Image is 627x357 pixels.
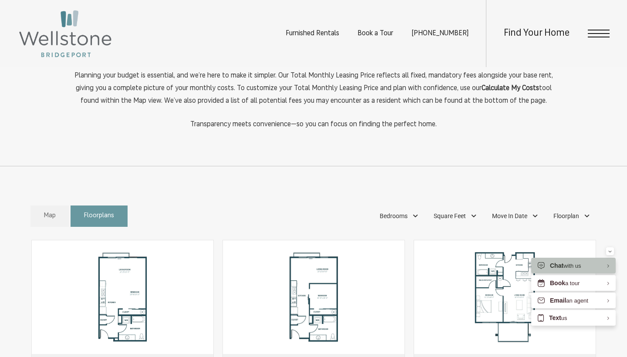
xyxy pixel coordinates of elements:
strong: Calculate My Costs [482,85,539,92]
a: Find Your Home [504,29,570,39]
span: Square Feet [434,212,466,221]
img: A1 - 1 bedroom floorplan layout with 1 bathroom and 600 square feet [223,240,405,354]
img: Wellstone [17,9,113,59]
span: Move In Date [492,212,527,221]
span: [PHONE_NUMBER] [411,30,469,37]
p: Transparency meets convenience—so you can focus on finding the perfect home. [74,118,553,131]
p: Planning your budget is essential, and we’re here to make it simpler. Our Total Monthly Leasing P... [74,70,553,108]
button: Open Menu [588,30,610,37]
span: Floorplan [553,212,579,221]
span: Bedrooms [380,212,408,221]
a: Call Us at (253) 642-8681 [411,30,469,37]
a: Book a Tour [357,30,393,37]
img: Studio - Studio floorplan layout with 1 bathroom and 600 square feet [32,240,213,354]
span: Floorplans [84,211,114,221]
img: A2 - 1 bedroom floorplan layout with 1 bathroom and 775 square feet [414,240,596,354]
span: Map [44,211,56,221]
a: Furnished Rentals [286,30,339,37]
